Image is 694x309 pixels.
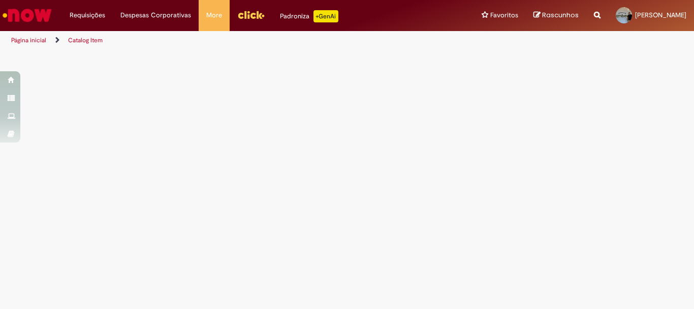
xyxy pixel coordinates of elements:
[237,7,265,22] img: click_logo_yellow_360x200.png
[542,10,579,20] span: Rascunhos
[280,10,338,22] div: Padroniza
[1,5,53,25] img: ServiceNow
[206,10,222,20] span: More
[70,10,105,20] span: Requisições
[635,11,686,19] span: [PERSON_NAME]
[68,36,103,44] a: Catalog Item
[120,10,191,20] span: Despesas Corporativas
[313,10,338,22] p: +GenAi
[533,11,579,20] a: Rascunhos
[8,31,455,50] ul: Trilhas de página
[11,36,46,44] a: Página inicial
[490,10,518,20] span: Favoritos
